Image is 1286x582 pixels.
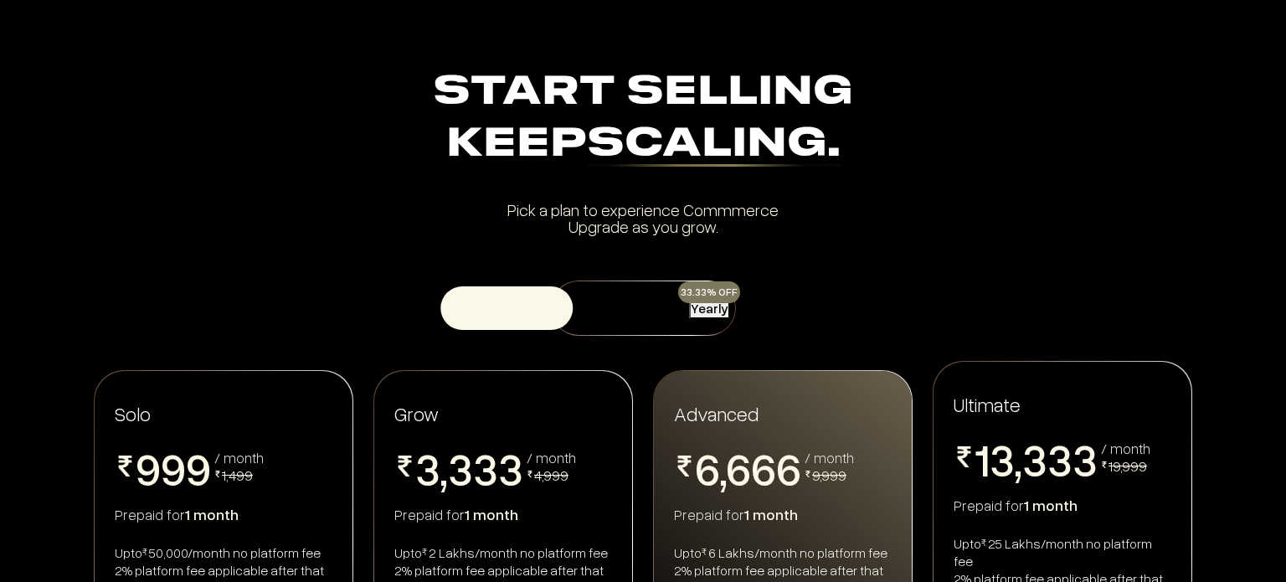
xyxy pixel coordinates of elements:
sup: ₹ [422,545,427,558]
sup: ₹ [981,536,986,549]
span: 4,999 [534,466,568,484]
span: 999 [136,446,211,491]
div: Keep [100,119,1186,171]
div: / month [1101,440,1150,456]
span: 9,999 [812,466,846,484]
img: pricing-rupee [394,456,415,476]
div: Prepaid for [954,495,1171,515]
span: 1 month [465,505,518,523]
div: Prepaid for [115,504,332,524]
button: Monthly [557,286,689,330]
img: pricing-rupee [527,471,533,477]
div: Upto 2 Lakhs/month no platform fee 2% platform fee applicable after that [394,544,612,579]
img: pricing-rupee [674,456,695,476]
img: pricing-rupee [214,471,221,477]
sup: ₹ [702,545,707,558]
span: 6,666 [695,446,801,491]
img: pricing-rupee [954,446,975,467]
div: Prepaid for [674,504,892,524]
span: Advanced [674,400,759,426]
div: / month [805,450,854,465]
div: Start Selling [100,67,1186,171]
span: Grow [394,401,439,425]
img: pricing-rupee [805,471,811,477]
span: Solo [115,401,151,425]
div: Prepaid for [394,504,612,524]
span: 13,333 [975,436,1098,482]
span: 1 month [1024,496,1078,514]
div: Upto 6 Lakhs/month no platform fee 2% platform fee applicable after that [674,544,892,579]
img: pricing-rupee [1101,461,1108,468]
div: 33.33% OFF [678,281,740,303]
div: / month [214,450,264,465]
button: Yearly [689,298,730,319]
span: 1 month [185,505,239,523]
div: / month [527,450,576,465]
div: Scaling. [587,125,841,167]
sup: ₹ [142,545,147,558]
span: 1 month [744,505,798,523]
span: 1,499 [222,466,253,484]
span: 19,999 [1109,456,1147,475]
div: Upto 50,000/month no platform fee 2% platform fee applicable after that [115,544,332,579]
span: Ultimate [954,391,1021,417]
span: 3,333 [415,446,523,491]
img: pricing-rupee [115,456,136,476]
div: Pick a plan to experience Commmerce Upgrade as you grow. [100,201,1186,234]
